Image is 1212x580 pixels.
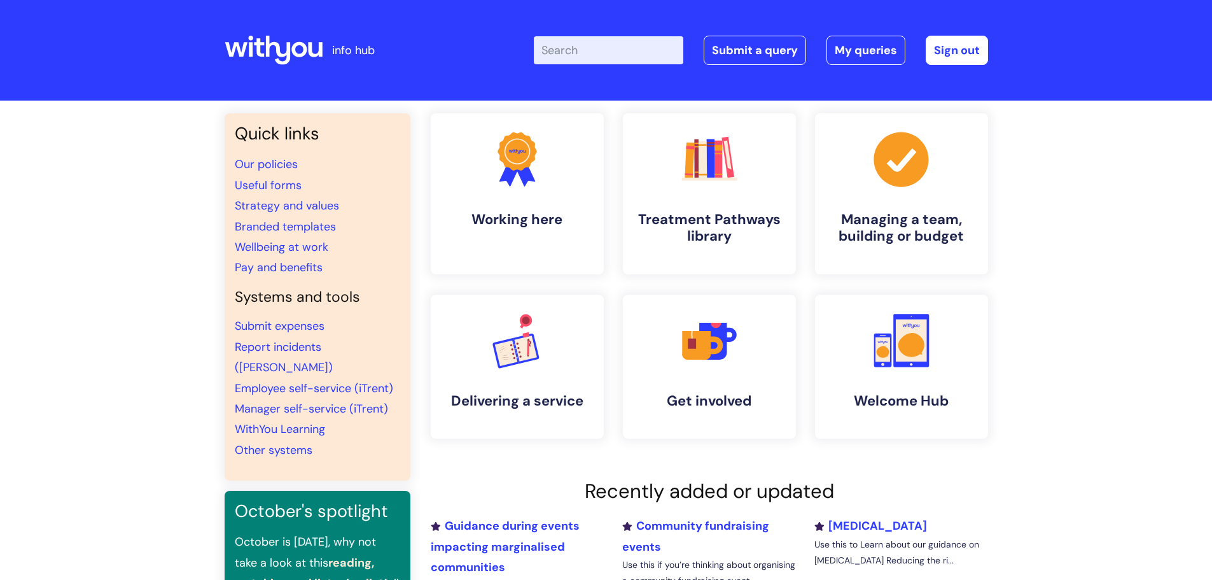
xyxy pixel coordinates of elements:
[431,518,580,575] a: Guidance during events impacting marginalised communities
[431,295,604,439] a: Delivering a service
[623,295,796,439] a: Get involved
[235,288,400,306] h4: Systems and tools
[814,518,927,534] a: [MEDICAL_DATA]
[633,393,786,409] h4: Get involved
[235,339,333,375] a: Report incidents ([PERSON_NAME])
[441,393,594,409] h4: Delivering a service
[235,442,312,458] a: Other systems
[534,36,683,64] input: Search
[235,318,324,334] a: Submit expenses
[235,239,328,255] a: Wellbeing at work
[332,40,375,60] p: info hub
[235,178,302,193] a: Useful forms
[235,260,323,275] a: Pay and benefits
[622,518,769,554] a: Community fundraising events
[814,537,987,569] p: Use this to Learn about our guidance on [MEDICAL_DATA] Reducing the ri...
[633,211,786,245] h4: Treatment Pathways library
[815,113,988,274] a: Managing a team, building or budget
[431,479,988,503] h2: Recently added or updated
[815,295,988,439] a: Welcome Hub
[704,36,806,65] a: Submit a query
[235,381,393,396] a: Employee self-service (iTrent)
[623,113,796,274] a: Treatment Pathways library
[235,198,339,213] a: Strategy and values
[825,393,978,409] h4: Welcome Hub
[235,157,298,172] a: Our policies
[826,36,905,65] a: My queries
[235,124,400,144] h3: Quick links
[235,421,325,437] a: WithYou Learning
[825,211,978,245] h4: Managing a team, building or budget
[235,401,388,416] a: Manager self-service (iTrent)
[235,501,400,521] h3: October's spotlight
[926,36,988,65] a: Sign out
[431,113,604,274] a: Working here
[534,36,988,65] div: | -
[441,211,594,228] h4: Working here
[235,219,336,234] a: Branded templates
